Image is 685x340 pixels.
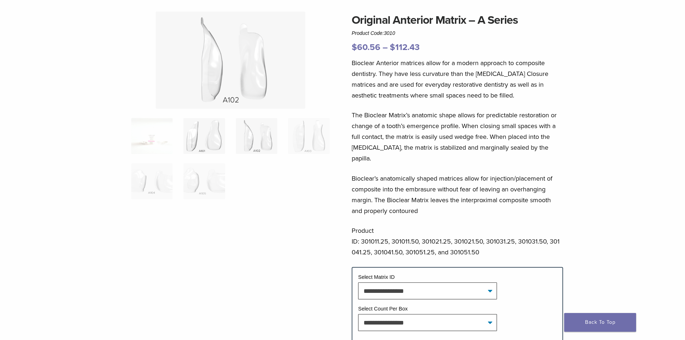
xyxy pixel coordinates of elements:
[183,118,225,154] img: Original Anterior Matrix - A Series - Image 2
[352,42,357,53] span: $
[390,42,420,53] bdi: 112.43
[352,173,563,216] p: Bioclear’s anatomically shaped matrices allow for injection/placement of composite into the embra...
[183,163,225,199] img: Original Anterior Matrix - A Series - Image 6
[352,30,395,36] span: Product Code:
[236,118,277,154] img: Original Anterior Matrix - A Series - Image 3
[156,12,305,109] img: Original Anterior Matrix - A Series - Image 3
[352,42,380,53] bdi: 60.56
[352,225,563,258] p: Product ID: 301011.25, 301011.50, 301021.25, 301021.50, 301031.25, 301031.50, 301041.25, 301041.5...
[384,30,395,36] span: 3010
[358,274,395,280] label: Select Matrix ID
[358,306,408,312] label: Select Count Per Box
[390,42,395,53] span: $
[352,110,563,164] p: The Bioclear Matrix’s anatomic shape allows for predictable restoration or change of a tooth’s em...
[288,118,329,154] img: Original Anterior Matrix - A Series - Image 4
[352,12,563,29] h1: Original Anterior Matrix – A Series
[383,42,388,53] span: –
[564,313,636,332] a: Back To Top
[352,58,563,101] p: Bioclear Anterior matrices allow for a modern approach to composite dentistry. They have less cur...
[131,163,173,199] img: Original Anterior Matrix - A Series - Image 5
[131,118,173,154] img: Anterior-Original-A-Series-Matrices-324x324.jpg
